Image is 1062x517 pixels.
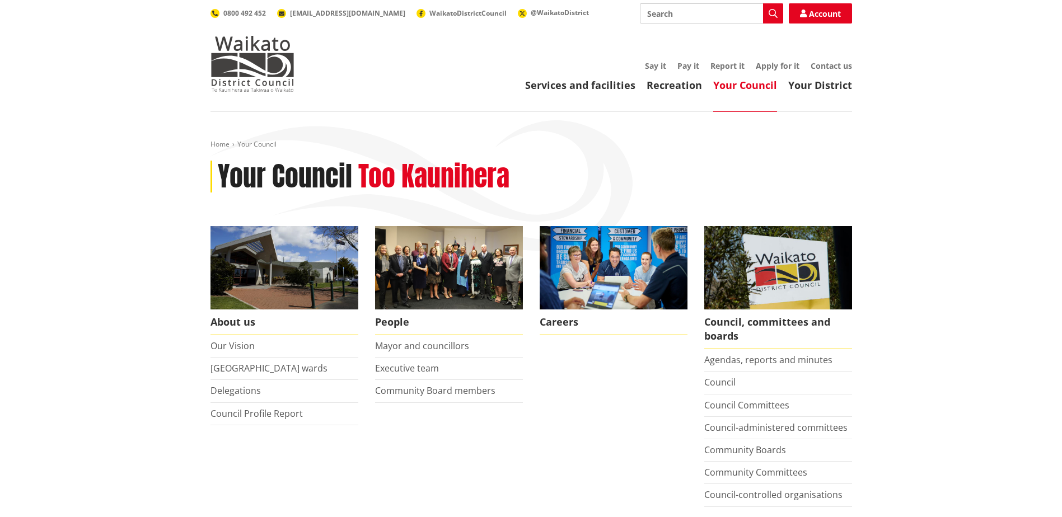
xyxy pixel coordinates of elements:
span: About us [210,309,358,335]
img: 2022 Council [375,226,523,309]
a: Recreation [647,78,702,92]
a: Waikato-District-Council-sign Council, committees and boards [704,226,852,349]
a: Home [210,139,230,149]
a: WDC Building 0015 About us [210,226,358,335]
a: Contact us [811,60,852,71]
a: @WaikatoDistrict [518,8,589,17]
nav: breadcrumb [210,140,852,149]
img: Waikato District Council - Te Kaunihera aa Takiwaa o Waikato [210,36,294,92]
a: Your Council [713,78,777,92]
a: Council-administered committees [704,421,848,434]
img: Office staff in meeting - Career page [540,226,687,309]
a: Council Profile Report [210,407,303,420]
a: Say it [645,60,666,71]
span: Your Council [237,139,277,149]
img: WDC Building 0015 [210,226,358,309]
a: Apply for it [756,60,799,71]
a: Delegations [210,384,261,397]
img: Waikato-District-Council-sign [704,226,852,309]
a: Executive team [375,362,439,374]
a: Our Vision [210,340,255,352]
a: Community Board members [375,384,495,397]
a: Council-controlled organisations [704,488,843,501]
a: 2022 Council People [375,226,523,335]
span: People [375,309,523,335]
a: Community Committees [704,466,807,478]
span: [EMAIL_ADDRESS][DOMAIN_NAME] [290,8,405,18]
a: Council [704,376,736,388]
a: Community Boards [704,444,786,456]
span: @WaikatoDistrict [531,8,589,17]
a: [EMAIL_ADDRESS][DOMAIN_NAME] [277,8,405,18]
input: Search input [640,3,783,23]
h2: Too Kaunihera [358,161,509,193]
a: Account [789,3,852,23]
span: Careers [540,309,687,335]
a: Agendas, reports and minutes [704,354,832,366]
a: Pay it [677,60,699,71]
span: 0800 492 452 [223,8,266,18]
a: Careers [540,226,687,335]
a: Mayor and councillors [375,340,469,352]
a: WaikatoDistrictCouncil [417,8,507,18]
a: Services and facilities [525,78,635,92]
span: WaikatoDistrictCouncil [429,8,507,18]
span: Council, committees and boards [704,309,852,349]
a: Report it [710,60,745,71]
a: Council Committees [704,399,789,411]
a: Your District [788,78,852,92]
h1: Your Council [218,161,352,193]
a: [GEOGRAPHIC_DATA] wards [210,362,328,374]
a: 0800 492 452 [210,8,266,18]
